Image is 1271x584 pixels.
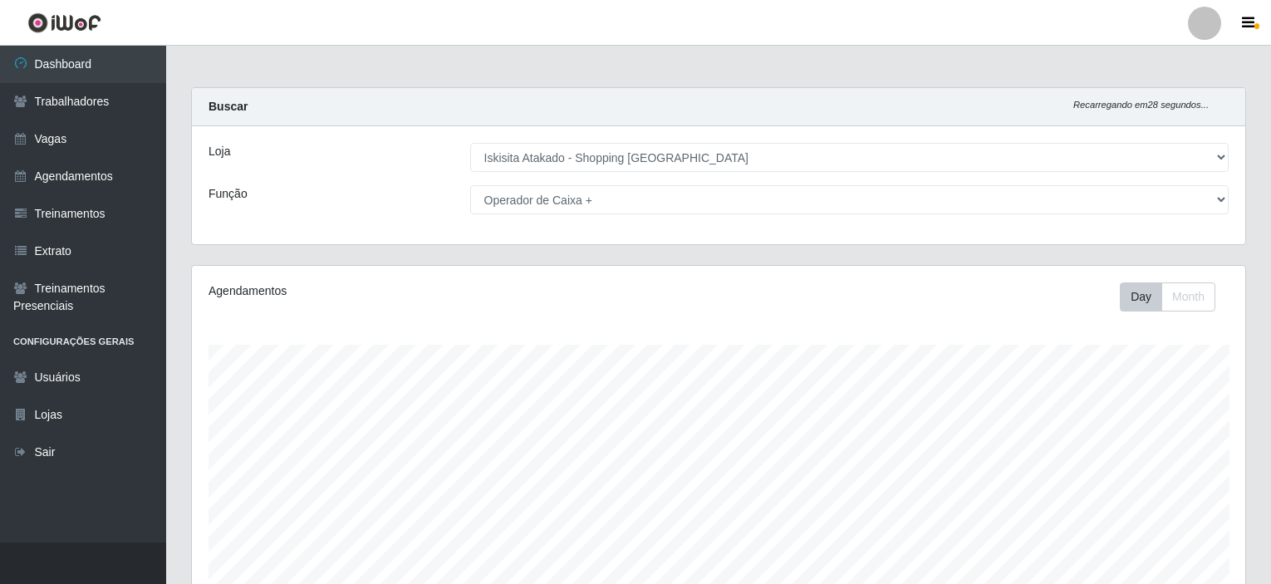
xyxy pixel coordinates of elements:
div: Agendamentos [209,282,619,300]
label: Função [209,185,248,203]
button: Day [1120,282,1162,312]
i: Recarregando em 28 segundos... [1073,100,1209,110]
strong: Buscar [209,100,248,113]
label: Loja [209,143,230,160]
div: Toolbar with button groups [1120,282,1229,312]
img: CoreUI Logo [27,12,101,33]
button: Month [1161,282,1215,312]
div: First group [1120,282,1215,312]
